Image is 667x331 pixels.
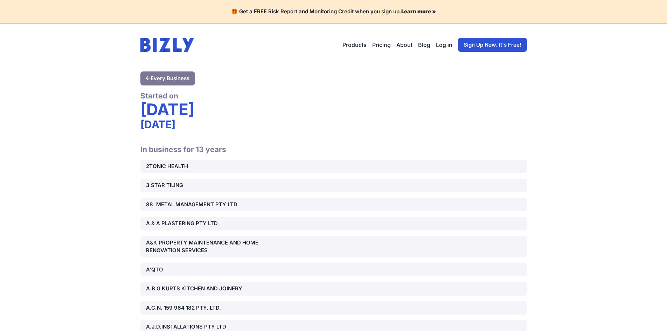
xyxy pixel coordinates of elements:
[8,8,659,15] h4: 🎁 Get a FREE Risk Report and Monitoring Credit when you sign up.
[146,181,269,189] div: 3 STAR TILING
[396,41,412,49] a: About
[140,136,527,154] h2: In business for 13 years
[146,285,269,293] div: A.B.G KURTS KITCHEN AND JOINERY
[146,304,269,312] div: A.C.N. 159 964 182 PTY. LTD.
[140,301,527,315] a: A.C.N. 159 964 182 PTY. LTD.
[146,239,269,255] div: A&K PROPERTY MAINTENANCE AND HOME RENOVATION SERVICES
[146,163,269,171] div: 2TONIC HEALTH
[146,266,269,274] div: A'QTO
[401,8,436,15] a: Learn more »
[458,38,527,52] a: Sign Up Now. It's Free!
[372,41,391,49] a: Pricing
[146,220,269,228] div: A & A PLASTERING PTY LTD
[146,323,269,331] div: A.J.D.INSTALLATIONS PTY LTD
[140,217,527,230] a: A & A PLASTERING PTY LTD
[140,198,527,212] a: 88. METAL MANAGEMENT PTY LTD
[140,101,527,118] div: [DATE]
[140,236,527,257] a: A&K PROPERTY MAINTENANCE AND HOME RENOVATION SERVICES
[140,118,527,131] div: [DATE]
[418,41,430,49] a: Blog
[436,41,452,49] a: Log in
[140,160,527,173] a: 2TONIC HEALTH
[342,41,367,49] button: Products
[140,263,527,277] a: A'QTO
[140,179,527,192] a: 3 STAR TILING
[140,71,195,85] a: Every Business
[146,201,269,209] div: 88. METAL MANAGEMENT PTY LTD
[140,91,527,101] div: Started on
[140,282,527,296] a: A.B.G KURTS KITCHEN AND JOINERY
